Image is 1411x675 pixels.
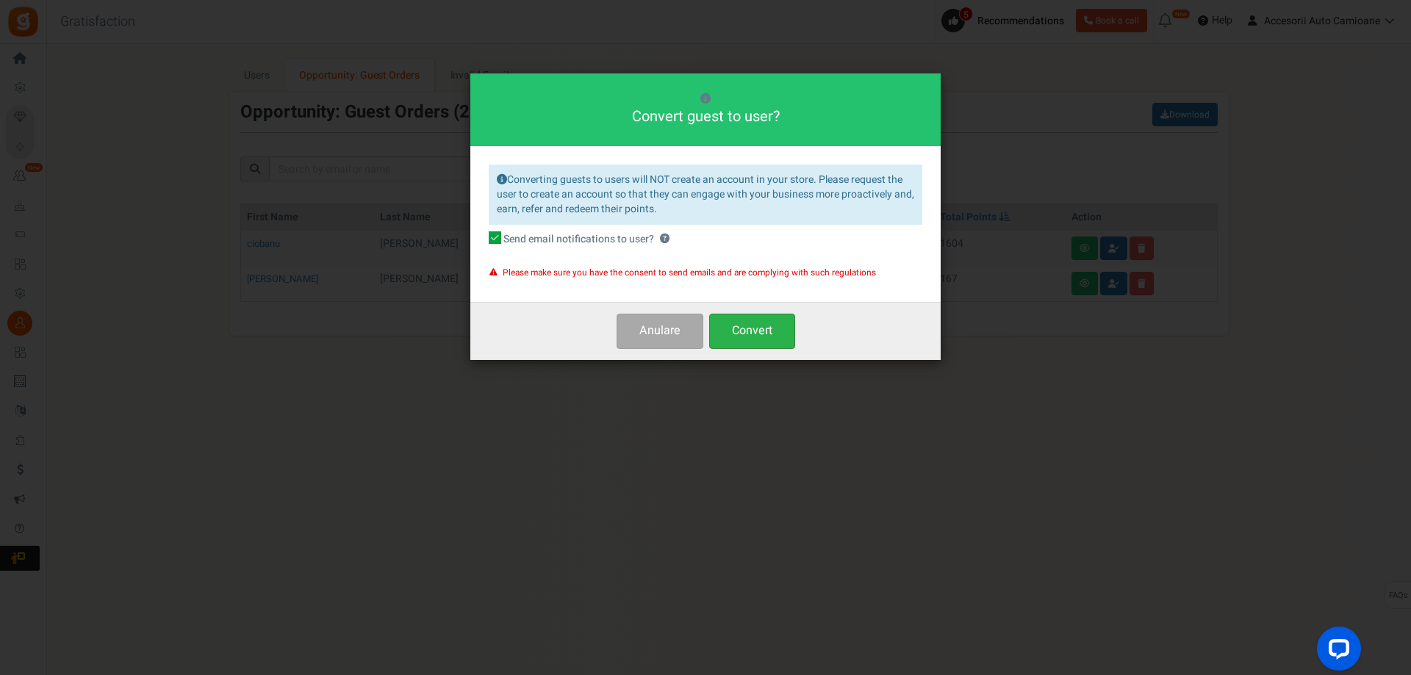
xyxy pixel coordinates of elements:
[660,234,669,244] span: Gratisfaction will send welcome, referral and other emails to the user. Content of these emails c...
[503,232,654,247] span: Send email notifications to user?
[709,314,795,348] button: Convert
[503,267,876,279] span: Please make sure you have the consent to send emails and are complying with such regulations
[489,107,922,128] h4: Convert guest to user?
[489,165,922,225] div: Converting guests to users will NOT create an account in your store. Please request the user to c...
[617,314,703,348] button: Anulare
